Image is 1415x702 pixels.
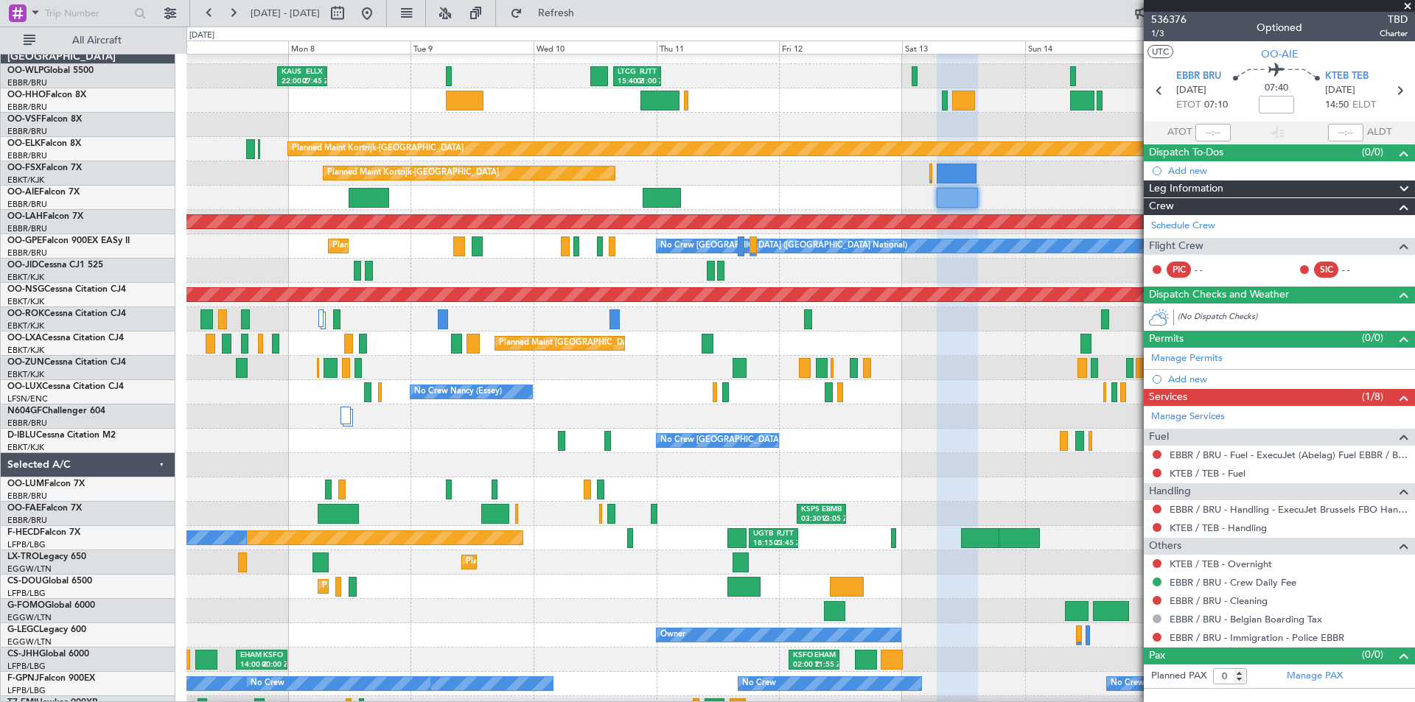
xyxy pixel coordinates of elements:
span: Pax [1149,647,1165,664]
span: OO-LAH [7,212,43,221]
span: Fuel [1149,429,1169,446]
a: EBKT/KJK [7,272,44,283]
div: Sun 14 [1025,41,1148,54]
span: All Aircraft [38,35,156,46]
div: Wed 10 [534,41,657,54]
div: No Crew [1111,673,1145,695]
a: EGGW/LTN [7,612,52,623]
a: OO-NSGCessna Citation CJ4 [7,285,126,294]
a: Manage Permits [1151,351,1223,366]
a: LFPB/LBG [7,685,46,696]
a: N604GFChallenger 604 [7,407,105,415]
div: 02:00 Z [793,660,814,670]
span: CS-DOU [7,577,42,586]
div: Owner [660,624,685,646]
span: [DATE] - [DATE] [251,7,320,20]
span: Leg Information [1149,180,1223,197]
span: ATOT [1167,125,1192,140]
a: F-GPNJFalcon 900EX [7,674,95,683]
span: OO-ELK [7,139,41,148]
span: 1/3 [1151,27,1187,40]
a: OO-HHOFalcon 8X [7,91,86,99]
div: KSFO [262,650,283,661]
a: EBBR/BRU [7,248,47,259]
div: Mon 8 [288,41,411,54]
a: Manage PAX [1287,669,1343,684]
div: Planned Maint Kortrijk-[GEOGRAPHIC_DATA] [292,138,464,160]
div: Fri 12 [779,41,902,54]
a: EBKT/KJK [7,345,44,356]
div: KSFO [793,650,814,661]
div: LTCG [618,67,637,77]
div: 07:45 Z [302,77,323,87]
span: (0/0) [1362,647,1383,662]
div: - - [1342,263,1375,276]
a: EBBR / BRU - Immigration - Police EBBR [1170,631,1344,644]
a: OO-WLPGlobal 5500 [7,66,94,75]
div: [DATE] [189,29,214,42]
span: [DATE] [1325,83,1355,98]
span: OO-AIE [7,188,39,197]
div: 03:45 Z [774,538,794,549]
div: No Crew [GEOGRAPHIC_DATA] ([GEOGRAPHIC_DATA] National) [660,235,907,257]
span: [DATE] [1176,83,1206,98]
a: F-HECDFalcon 7X [7,528,80,537]
div: 03:30 Z [801,514,822,524]
span: 07:10 [1204,98,1228,113]
span: F-GPNJ [7,674,39,683]
a: KTEB / TEB - Handling [1170,522,1267,534]
div: 01:00 Z [637,77,657,87]
div: Planned Maint Dusseldorf [466,551,562,573]
a: OO-JIDCessna CJ1 525 [7,261,103,270]
span: (0/0) [1362,330,1383,345]
a: EGGW/LTN [7,636,52,647]
div: SIC [1314,262,1338,278]
span: OO-WLP [7,66,43,75]
a: EBKT/KJK [7,175,44,186]
button: UTC [1147,45,1173,58]
a: EBBR/BRU [7,102,47,113]
div: Sun 7 [165,41,288,54]
a: OO-AIEFalcon 7X [7,188,80,197]
span: KTEB TEB [1325,69,1369,84]
span: Services [1149,389,1187,406]
span: OO-LXA [7,334,42,343]
a: EBBR / BRU - Fuel - ExecuJet (Abelag) Fuel EBBR / BRU [1170,449,1408,461]
a: LFSN/ENC [7,393,48,404]
a: EBBR/BRU [7,150,47,161]
div: UGTB [753,529,773,539]
div: 22:00 Z [282,77,302,87]
div: PIC [1167,262,1191,278]
a: OO-LUXCessna Citation CJ4 [7,382,124,391]
span: OO-ROK [7,309,44,318]
a: EBBR / BRU - Handling - ExecuJet Brussels FBO Handling Abelag [1170,503,1408,516]
span: G-FOMO [7,601,45,610]
a: EBBR / BRU - Crew Daily Fee [1170,576,1296,589]
span: 07:40 [1265,81,1288,96]
a: OO-FAEFalcon 7X [7,504,82,513]
a: OO-ROKCessna Citation CJ4 [7,309,126,318]
a: EBBR/BRU [7,418,47,429]
span: OO-FSX [7,164,41,172]
span: ETOT [1176,98,1201,113]
div: Add new [1168,373,1408,385]
button: All Aircraft [16,29,160,52]
span: ELDT [1352,98,1376,113]
a: Schedule Crew [1151,219,1215,234]
span: OO-GPE [7,236,42,245]
span: EBBR BRU [1176,69,1221,84]
div: Add new [1168,164,1408,177]
div: 18:15 Z [753,538,773,549]
a: OO-ZUNCessna Citation CJ4 [7,358,126,367]
span: Handling [1149,483,1191,500]
a: EBKT/KJK [7,296,44,307]
a: G-FOMOGlobal 6000 [7,601,95,610]
input: Trip Number [45,2,130,24]
span: OO-LUX [7,382,42,391]
a: OO-VSFFalcon 8X [7,115,82,124]
a: EGGW/LTN [7,564,52,575]
span: Permits [1149,331,1184,348]
span: ALDT [1367,125,1391,140]
div: (No Dispatch Checks) [1178,311,1415,326]
div: No Crew [GEOGRAPHIC_DATA] ([GEOGRAPHIC_DATA] National) [660,429,907,452]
